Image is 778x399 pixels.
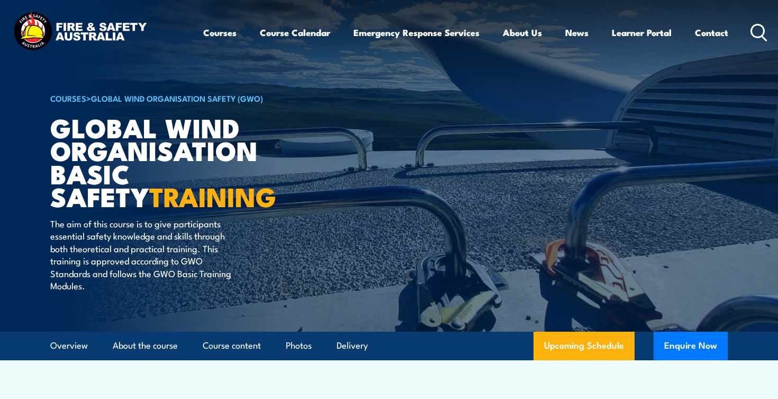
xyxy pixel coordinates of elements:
a: Global Wind Organisation Safety (GWO) [91,92,263,104]
button: Enquire Now [654,332,728,360]
h6: > [50,92,312,104]
a: Overview [50,332,88,360]
a: Upcoming Schedule [533,332,635,360]
a: Courses [203,19,237,47]
a: Course Calendar [260,19,330,47]
a: Course content [203,332,261,360]
a: Contact [695,19,728,47]
a: About Us [503,19,542,47]
strong: TRAINING [149,175,276,216]
a: Emergency Response Services [354,19,480,47]
a: About the course [113,332,178,360]
a: News [565,19,589,47]
h1: Global Wind Organisation Basic Safety [50,116,312,207]
a: Photos [286,332,312,360]
a: Delivery [337,332,368,360]
a: Learner Portal [612,19,672,47]
a: COURSES [50,92,86,104]
p: The aim of this course is to give participants essential safety knowledge and skills through both... [50,217,243,291]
